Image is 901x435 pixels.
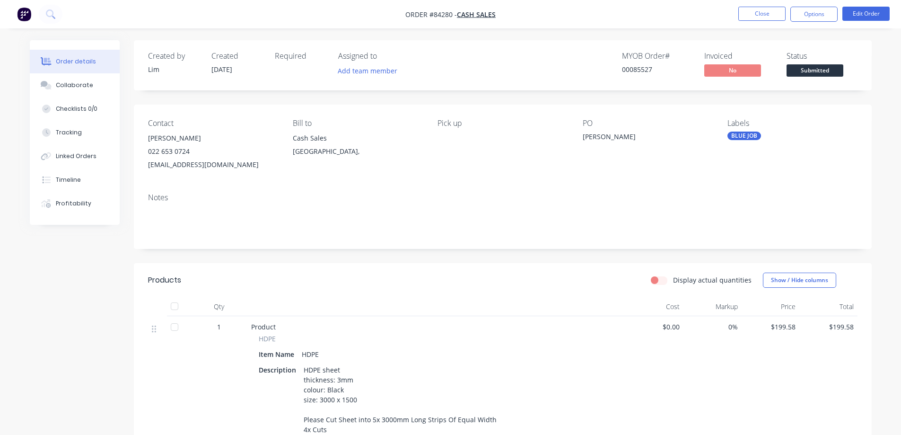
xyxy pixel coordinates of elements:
[803,322,854,332] span: $199.58
[148,193,857,202] div: Notes
[790,7,838,22] button: Options
[583,119,712,128] div: PO
[148,275,181,286] div: Products
[742,297,800,316] div: Price
[293,132,422,162] div: Cash Sales[GEOGRAPHIC_DATA],
[17,7,31,21] img: Factory
[457,10,496,19] a: Cash Sales
[763,273,836,288] button: Show / Hide columns
[626,297,684,316] div: Cost
[56,128,82,137] div: Tracking
[148,64,200,74] div: Lim
[56,57,96,66] div: Order details
[56,152,96,160] div: Linked Orders
[738,7,786,21] button: Close
[293,145,422,158] div: [GEOGRAPHIC_DATA],
[622,64,693,74] div: 00085527
[622,52,693,61] div: MYOB Order #
[673,275,752,285] label: Display actual quantities
[191,297,247,316] div: Qty
[148,52,200,61] div: Created by
[30,121,120,144] button: Tracking
[30,144,120,168] button: Linked Orders
[30,192,120,215] button: Profitability
[56,176,81,184] div: Timeline
[148,145,278,158] div: 022 653 0724
[293,119,422,128] div: Bill to
[787,64,843,76] span: Submitted
[148,119,278,128] div: Contact
[437,119,567,128] div: Pick up
[745,322,796,332] span: $199.58
[683,297,742,316] div: Markup
[687,322,738,332] span: 0%
[787,64,843,79] button: Submitted
[293,132,422,145] div: Cash Sales
[30,97,120,121] button: Checklists 0/0
[30,50,120,73] button: Order details
[259,334,276,344] span: HDPE
[799,297,857,316] div: Total
[332,64,402,77] button: Add team member
[56,81,93,89] div: Collaborate
[704,64,761,76] span: No
[583,132,701,145] div: [PERSON_NAME]
[842,7,890,21] button: Edit Order
[148,158,278,171] div: [EMAIL_ADDRESS][DOMAIN_NAME]
[298,347,323,361] div: HDPE
[405,10,457,19] span: Order #84280 -
[56,199,91,208] div: Profitability
[275,52,327,61] div: Required
[30,73,120,97] button: Collaborate
[211,52,263,61] div: Created
[217,322,221,332] span: 1
[148,132,278,171] div: [PERSON_NAME]022 653 0724[EMAIL_ADDRESS][DOMAIN_NAME]
[727,119,857,128] div: Labels
[727,132,761,140] div: BLUE JOB
[338,52,433,61] div: Assigned to
[338,64,402,77] button: Add team member
[211,65,232,74] span: [DATE]
[630,322,680,332] span: $0.00
[30,168,120,192] button: Timeline
[148,132,278,145] div: [PERSON_NAME]
[787,52,857,61] div: Status
[56,105,97,113] div: Checklists 0/0
[251,322,276,331] span: Product
[259,347,298,361] div: Item Name
[704,52,775,61] div: Invoiced
[259,363,300,377] div: Description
